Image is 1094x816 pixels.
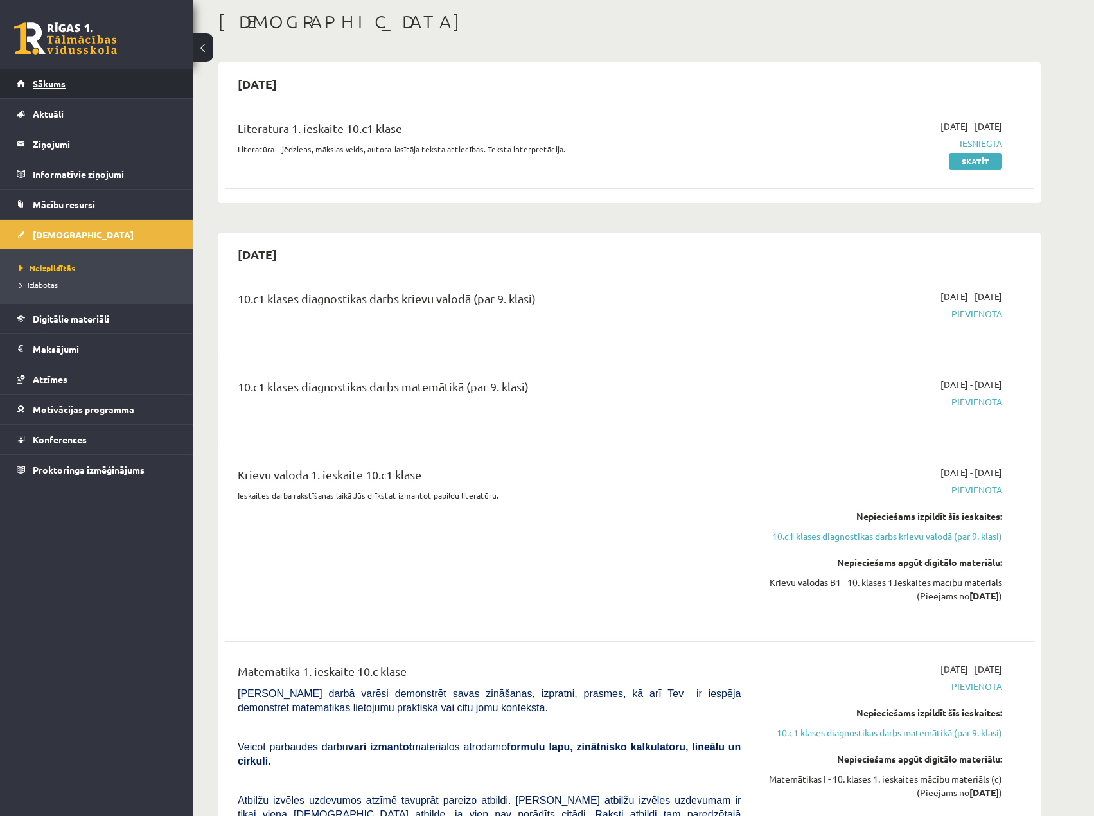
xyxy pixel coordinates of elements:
span: Proktoringa izmēģinājums [33,464,145,475]
h1: [DEMOGRAPHIC_DATA] [218,11,1041,33]
a: Informatīvie ziņojumi [17,159,177,189]
a: Neizpildītās [19,262,180,274]
span: Mācību resursi [33,199,95,210]
span: Pievienota [760,680,1002,693]
div: Matemātika 1. ieskaite 10.c klase [238,662,741,686]
div: 10.c1 klases diagnostikas darbs krievu valodā (par 9. klasi) [238,290,741,314]
span: [DATE] - [DATE] [940,378,1002,391]
div: Nepieciešams izpildīt šīs ieskaites: [760,706,1002,720]
div: Nepieciešams izpildīt šīs ieskaites: [760,510,1002,523]
div: Krievu valoda 1. ieskaite 10.c1 klase [238,466,741,490]
a: Izlabotās [19,279,180,290]
span: [DEMOGRAPHIC_DATA] [33,229,134,240]
span: Sākums [33,78,66,89]
span: [DATE] - [DATE] [940,662,1002,676]
span: Konferences [33,434,87,445]
span: [DATE] - [DATE] [940,120,1002,133]
span: Veicot pārbaudes darbu materiālos atrodamo [238,741,741,767]
strong: [DATE] [969,786,999,798]
a: [DEMOGRAPHIC_DATA] [17,220,177,249]
a: 10.c1 klases diagnostikas darbs matemātikā (par 9. klasi) [760,726,1002,740]
span: Izlabotās [19,279,58,290]
a: Aktuāli [17,99,177,129]
span: Pievienota [760,307,1002,321]
a: Motivācijas programma [17,395,177,424]
span: Pievienota [760,395,1002,409]
div: Nepieciešams apgūt digitālo materiālu: [760,752,1002,766]
b: vari izmantot [348,741,412,752]
h2: [DATE] [225,239,290,269]
div: 10.c1 klases diagnostikas darbs matemātikā (par 9. klasi) [238,378,741,402]
div: Literatūra 1. ieskaite 10.c1 klase [238,120,741,143]
a: 10.c1 klases diagnostikas darbs krievu valodā (par 9. klasi) [760,529,1002,543]
span: Aktuāli [33,108,64,120]
span: Pievienota [760,483,1002,497]
a: Skatīt [949,153,1002,170]
span: [DATE] - [DATE] [940,466,1002,479]
a: Ziņojumi [17,129,177,159]
a: Rīgas 1. Tālmācības vidusskola [14,22,117,55]
a: Digitālie materiāli [17,304,177,333]
p: Ieskaites darba rakstīšanas laikā Jūs drīkstat izmantot papildu literatūru. [238,490,741,501]
legend: Maksājumi [33,334,177,364]
div: Krievu valodas B1 - 10. klases 1.ieskaites mācību materiāls (Pieejams no ) [760,576,1002,603]
p: Literatūra – jēdziens, mākslas veids, autora-lasītāja teksta attiecības. Teksta interpretācija. [238,143,741,155]
legend: Ziņojumi [33,129,177,159]
a: Sākums [17,69,177,98]
span: [PERSON_NAME] darbā varēsi demonstrēt savas zināšanas, izpratni, prasmes, kā arī Tev ir iespēja d... [238,688,741,713]
a: Proktoringa izmēģinājums [17,455,177,484]
b: formulu lapu, zinātnisko kalkulatoru, lineālu un cirkuli. [238,741,741,767]
a: Maksājumi [17,334,177,364]
span: Neizpildītās [19,263,75,273]
span: [DATE] - [DATE] [940,290,1002,303]
strong: [DATE] [969,590,999,601]
legend: Informatīvie ziņojumi [33,159,177,189]
h2: [DATE] [225,69,290,99]
a: Mācību resursi [17,190,177,219]
span: Digitālie materiāli [33,313,109,324]
a: Atzīmes [17,364,177,394]
a: Konferences [17,425,177,454]
div: Matemātikas I - 10. klases 1. ieskaites mācību materiāls (c) (Pieejams no ) [760,772,1002,799]
span: Atzīmes [33,373,67,385]
div: Nepieciešams apgūt digitālo materiālu: [760,556,1002,569]
span: Motivācijas programma [33,404,134,415]
span: Iesniegta [760,137,1002,150]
